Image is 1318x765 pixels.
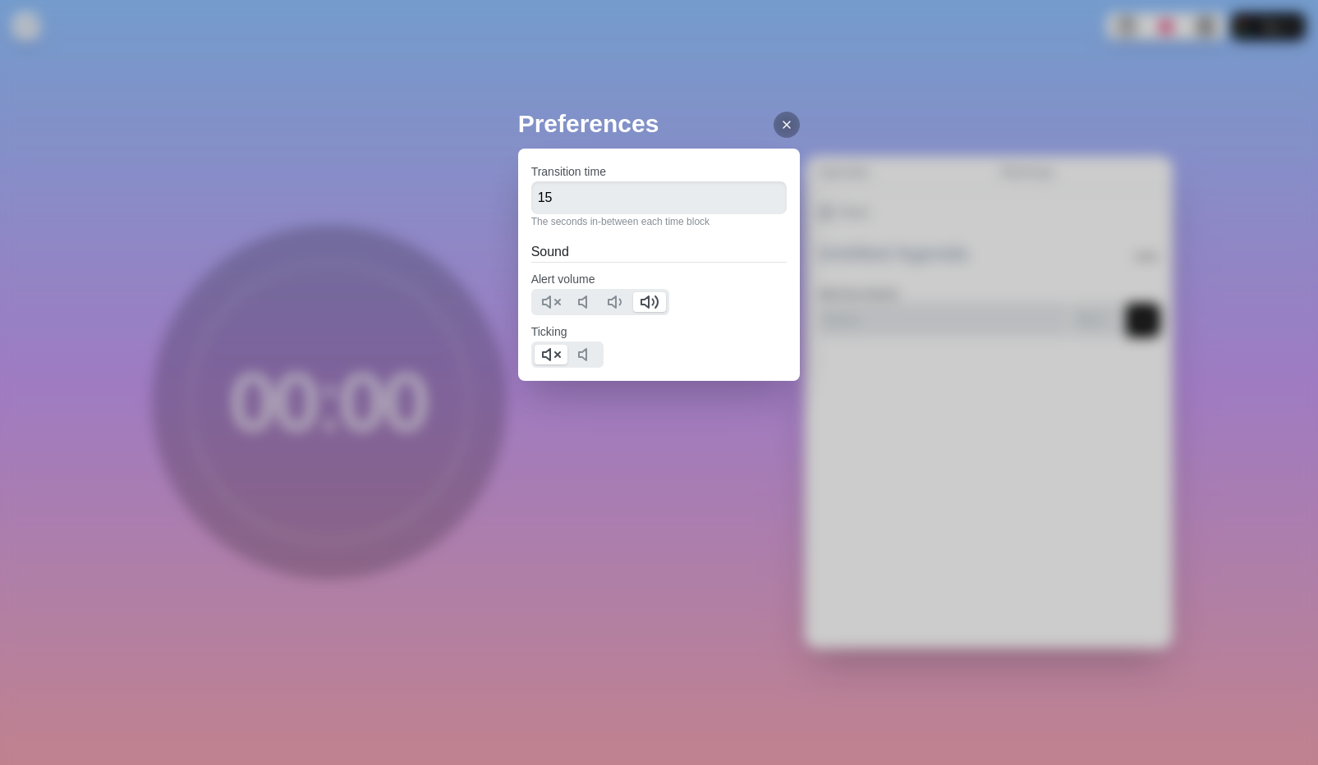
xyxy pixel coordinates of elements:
label: Ticking [531,325,567,338]
label: Transition time [531,165,606,178]
label: Alert volume [531,273,595,286]
p: The seconds in-between each time block [531,214,788,229]
h2: Preferences [518,105,801,142]
h2: Sound [531,242,788,262]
